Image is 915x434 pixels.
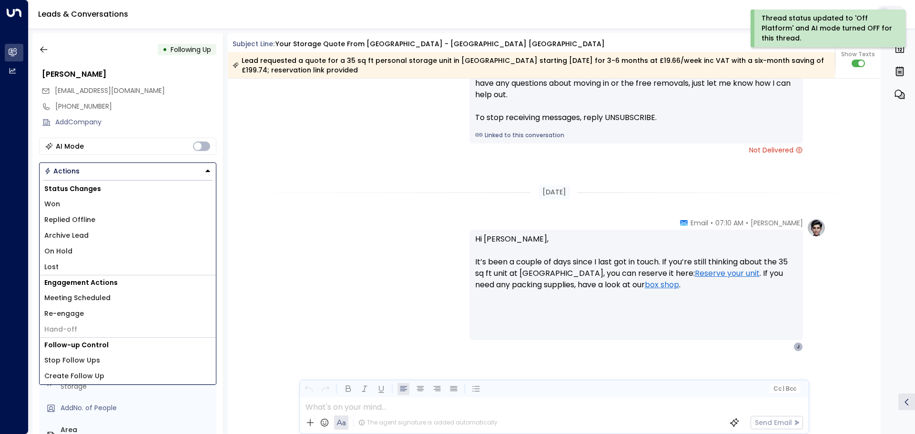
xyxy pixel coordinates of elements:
span: • [746,218,748,228]
button: Actions [39,162,216,180]
div: [PERSON_NAME] [42,69,216,80]
div: [PHONE_NUMBER] [55,101,216,111]
span: [EMAIL_ADDRESS][DOMAIN_NAME] [55,86,165,95]
img: profile-logo.png [807,218,826,237]
button: Undo [303,383,315,395]
span: Following Up [171,45,211,54]
div: Storage [61,382,213,392]
button: Redo [319,383,331,395]
a: Leads & Conversations [38,9,128,20]
span: 07:10 AM [715,218,743,228]
div: AddNo. of People [61,403,213,413]
span: Hand-off [44,324,77,334]
div: Actions [44,167,80,175]
span: Not Delivered [749,145,803,155]
div: Lead requested a quote for a 35 sq ft personal storage unit in [GEOGRAPHIC_DATA] starting [DATE] ... [233,56,830,75]
span: Stop Follow Ups [44,355,100,365]
h1: Status Changes [40,182,216,196]
div: [DATE] [539,185,570,199]
span: [PERSON_NAME] [751,218,803,228]
a: box shop [645,279,679,291]
span: On Hold [44,246,72,256]
div: J [793,342,803,352]
div: AI Mode [56,141,84,151]
div: The agent signature is added automatically [358,418,498,427]
span: Show Texts [841,50,875,59]
span: Create Follow Up [44,371,104,381]
span: juzhja@wp.pl [55,86,165,96]
span: Lost [44,262,59,272]
span: Won [44,199,60,209]
div: AddCompany [55,117,216,127]
span: Archive Lead [44,231,89,241]
a: Linked to this conversation [475,131,797,140]
span: Subject Line: [233,39,274,49]
div: Just checking in from [GEOGRAPHIC_DATA]—are you still interested in the 35 sq ft unit at [GEOGRAP... [475,55,797,123]
button: Cc|Bcc [769,384,800,394]
div: Your storage quote from [GEOGRAPHIC_DATA] - [GEOGRAPHIC_DATA] [GEOGRAPHIC_DATA] [275,39,605,49]
div: • [163,41,167,58]
span: Meeting Scheduled [44,293,111,303]
span: • [711,218,713,228]
div: Thread status updated to 'Off Platform' and AI mode turned OFF for this thread. [762,13,893,43]
span: Email [691,218,708,228]
span: Replied Offline [44,215,95,225]
h1: Follow-up Control [40,338,216,353]
span: | [783,385,784,392]
h1: Engagement Actions [40,275,216,290]
span: Re-engage [44,309,84,319]
div: Button group with a nested menu [39,162,216,180]
span: Cc Bcc [773,385,796,392]
p: Hi [PERSON_NAME], It’s been a couple of days since I last got in touch. If you’re still thinking ... [475,233,797,302]
a: Reserve your unit [695,268,760,279]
